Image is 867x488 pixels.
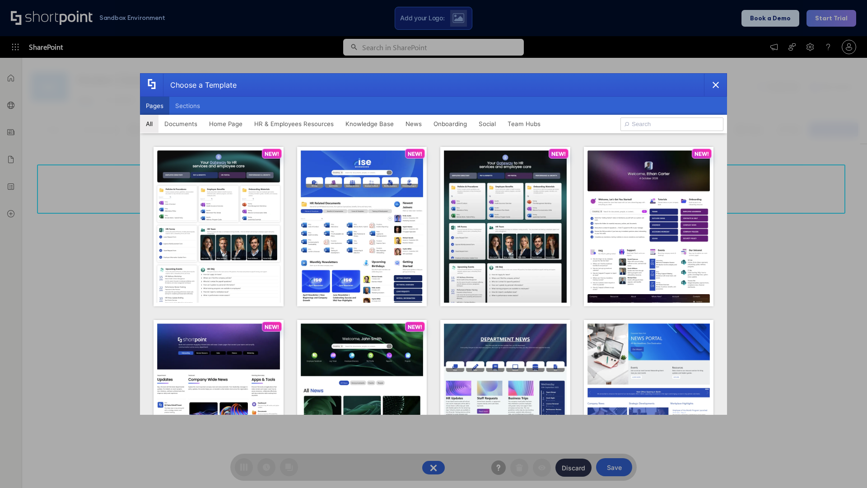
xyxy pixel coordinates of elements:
input: Search [620,117,723,131]
p: NEW! [265,150,279,157]
button: News [400,115,428,133]
button: HR & Employees Resources [248,115,340,133]
button: Team Hubs [502,115,546,133]
div: Choose a Template [163,74,237,96]
button: Documents [158,115,203,133]
p: NEW! [408,324,422,330]
iframe: Chat Widget [822,445,867,488]
button: All [140,115,158,133]
p: NEW! [551,150,566,157]
p: NEW! [695,150,709,157]
div: template selector [140,73,727,415]
button: Knowledge Base [340,115,400,133]
button: Sections [169,97,206,115]
button: Social [473,115,502,133]
p: NEW! [408,150,422,157]
p: NEW! [265,324,279,330]
button: Home Page [203,115,248,133]
button: Onboarding [428,115,473,133]
button: Pages [140,97,169,115]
